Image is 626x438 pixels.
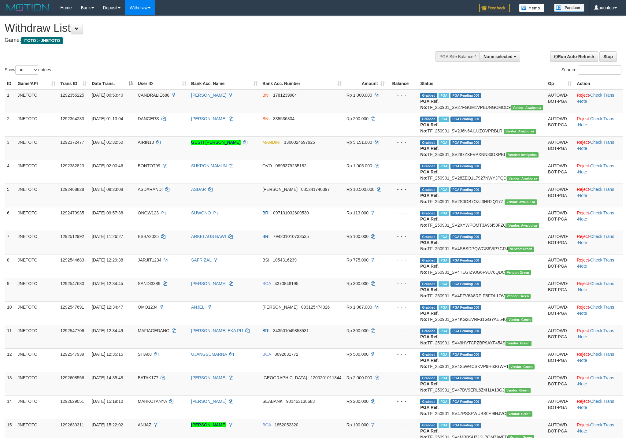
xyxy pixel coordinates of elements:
[276,163,306,168] span: Copy 0895379235182 to clipboard
[590,234,614,239] a: Check Trans
[191,234,226,239] a: ARKELAUS BAWI
[439,93,449,98] span: Marked by auonisif
[546,278,574,301] td: AUTOWD-BOT-PGA
[346,93,372,98] span: Rp 1.000.000
[450,140,481,145] span: PGA Pending
[439,305,449,310] span: Marked by auowiliam
[546,160,574,184] td: AUTOWD-BOT-PGA
[390,257,416,263] div: - - -
[92,305,123,310] span: [DATE] 12:34:47
[546,207,574,231] td: AUTOWD-BOT-PGA
[138,116,159,121] span: DANGERS
[578,381,587,386] a: Note
[420,93,437,98] span: Grabbed
[92,328,123,333] span: [DATE] 12:34:49
[577,422,589,427] a: Reject
[574,160,623,184] td: · ·
[92,116,123,121] span: [DATE] 01:13:04
[505,294,531,299] span: Vendor URL: https://service4.1velocity.biz
[590,187,614,192] a: Check Trans
[5,301,15,325] td: 10
[577,187,589,192] a: Reject
[15,184,58,207] td: JNETOTO
[92,163,123,168] span: [DATE] 02:00:46
[191,210,211,215] a: SUWONO
[577,352,589,357] a: Reject
[346,140,372,145] span: Rp 5.151.000
[506,152,539,158] span: Vendor URL: https://service2.1velocity.biz
[578,65,621,75] input: Search:
[5,348,15,372] td: 12
[511,105,543,110] span: Vendor URL: https://service2.1velocity.biz
[189,78,260,89] th: Bank Acc. Name: activate to sort column ascending
[480,51,520,62] button: None selected
[507,176,539,181] span: Vendor URL: https://service2.1velocity.biz
[420,358,439,369] b: PGA Ref. No:
[92,93,123,98] span: [DATE] 00:53:40
[420,146,439,157] b: PGA Ref. No:
[450,258,481,263] span: PGA Pending
[439,328,449,334] span: Marked by auofahmi
[574,301,623,325] td: · ·
[390,163,416,169] div: - - -
[590,281,614,286] a: Check Trans
[60,234,84,239] span: 1292512992
[574,89,623,113] td: · ·
[390,328,416,334] div: - - -
[346,352,369,357] span: Rp 500.000
[420,193,439,204] b: PGA Ref. No:
[15,325,58,348] td: JNETOTO
[574,231,623,254] td: · ·
[273,116,294,121] span: Copy 335536304 to clipboard
[138,234,159,239] span: ESBA2025
[15,372,58,395] td: JNETOTO
[561,65,621,75] label: Search:
[346,328,369,333] span: Rp 300.000
[574,254,623,278] td: · ·
[5,65,51,75] label: Show entries
[390,351,416,357] div: - - -
[92,352,123,357] span: [DATE] 12:35:15
[138,163,161,168] span: BONTOT99
[420,311,439,322] b: PGA Ref. No:
[439,187,449,192] span: Marked by auowiliam
[577,234,589,239] a: Reject
[450,281,481,287] span: PGA Pending
[273,258,297,262] span: Copy 1054316239 to clipboard
[5,37,411,43] h4: Game:
[420,258,437,263] span: Grabbed
[420,352,437,357] span: Grabbed
[191,93,226,98] a: [PERSON_NAME]
[577,116,589,121] a: Reject
[135,78,189,89] th: User ID: activate to sort column ascending
[546,113,574,136] td: AUTOWD-BOT-PGA
[262,305,298,310] span: [PERSON_NAME]
[191,422,226,427] a: [PERSON_NAME]
[439,140,449,145] span: Marked by auowiliam
[550,51,598,62] a: Run Auto-Refresh
[60,305,84,310] span: 1292547691
[450,211,481,216] span: PGA Pending
[450,93,481,98] span: PGA Pending
[5,160,15,184] td: 4
[439,164,449,169] span: Marked by auoradja
[15,207,58,231] td: JNETOTO
[577,305,589,310] a: Reject
[346,116,369,121] span: Rp 200.000
[599,51,617,62] a: Stop
[418,301,546,325] td: TF_250901_SV4KG2EVRF31GGYAE540
[262,93,269,98] span: BNI
[418,231,546,254] td: TF_250901_SV4SBSDPQWGS9VIP7GRJ
[390,375,416,381] div: - - -
[420,211,437,216] span: Grabbed
[578,311,587,316] a: Note
[578,358,587,363] a: Note
[590,375,614,380] a: Check Trans
[262,187,298,192] span: [PERSON_NAME]
[450,234,481,239] span: PGA Pending
[590,163,614,168] a: Check Trans
[262,140,280,145] span: MANDIRI
[504,129,536,134] span: Vendor URL: https://service2.1velocity.biz
[418,89,546,113] td: TF_250901_SV27FGUM1VPEUNGCMOD9
[21,37,63,44] span: ITOTO > JNETOTO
